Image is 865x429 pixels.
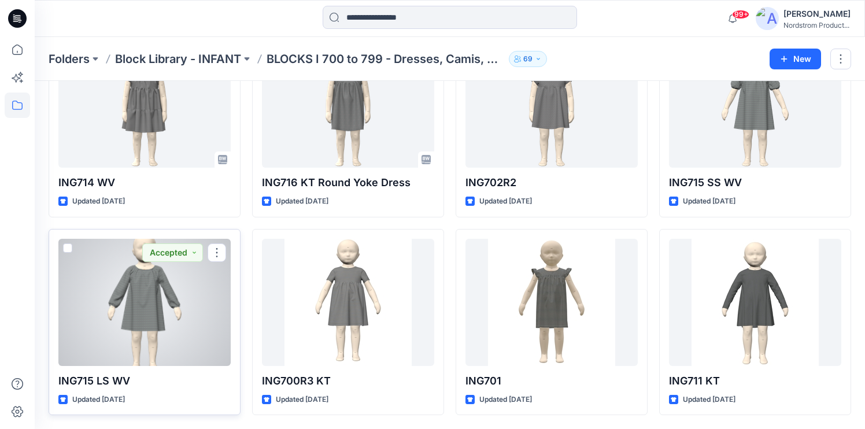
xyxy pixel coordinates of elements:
a: ING702R2 [465,40,638,168]
a: ING711 KT [669,239,841,366]
a: ING715 SS WV [669,40,841,168]
p: ING715 LS WV [58,373,231,389]
div: Nordstrom Product... [783,21,851,29]
a: ING701 [465,239,638,366]
p: Updated [DATE] [479,394,532,406]
img: avatar [756,7,779,30]
div: [PERSON_NAME] [783,7,851,21]
a: ING716 KT Round Yoke Dress [262,40,434,168]
a: ING714 WV [58,40,231,168]
p: Updated [DATE] [72,195,125,208]
p: BLOCKS I 700 to 799 - Dresses, Camis, Gowns, Chemise [267,51,504,67]
p: ING700R3 KT [262,373,434,389]
a: ING700R3 KT [262,239,434,366]
button: 69 [509,51,547,67]
a: Folders [49,51,90,67]
button: New [770,49,821,69]
p: ING702R2 [465,175,638,191]
a: ING715 LS WV [58,239,231,366]
p: Updated [DATE] [683,394,735,406]
p: ING716 KT Round Yoke Dress [262,175,434,191]
p: ING701 [465,373,638,389]
p: 69 [523,53,533,65]
p: Updated [DATE] [72,394,125,406]
p: Updated [DATE] [683,195,735,208]
span: 99+ [732,10,749,19]
p: ING714 WV [58,175,231,191]
a: Block Library - INFANT [115,51,241,67]
p: ING715 SS WV [669,175,841,191]
p: Updated [DATE] [479,195,532,208]
p: ING711 KT [669,373,841,389]
p: Updated [DATE] [276,394,328,406]
p: Updated [DATE] [276,195,328,208]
